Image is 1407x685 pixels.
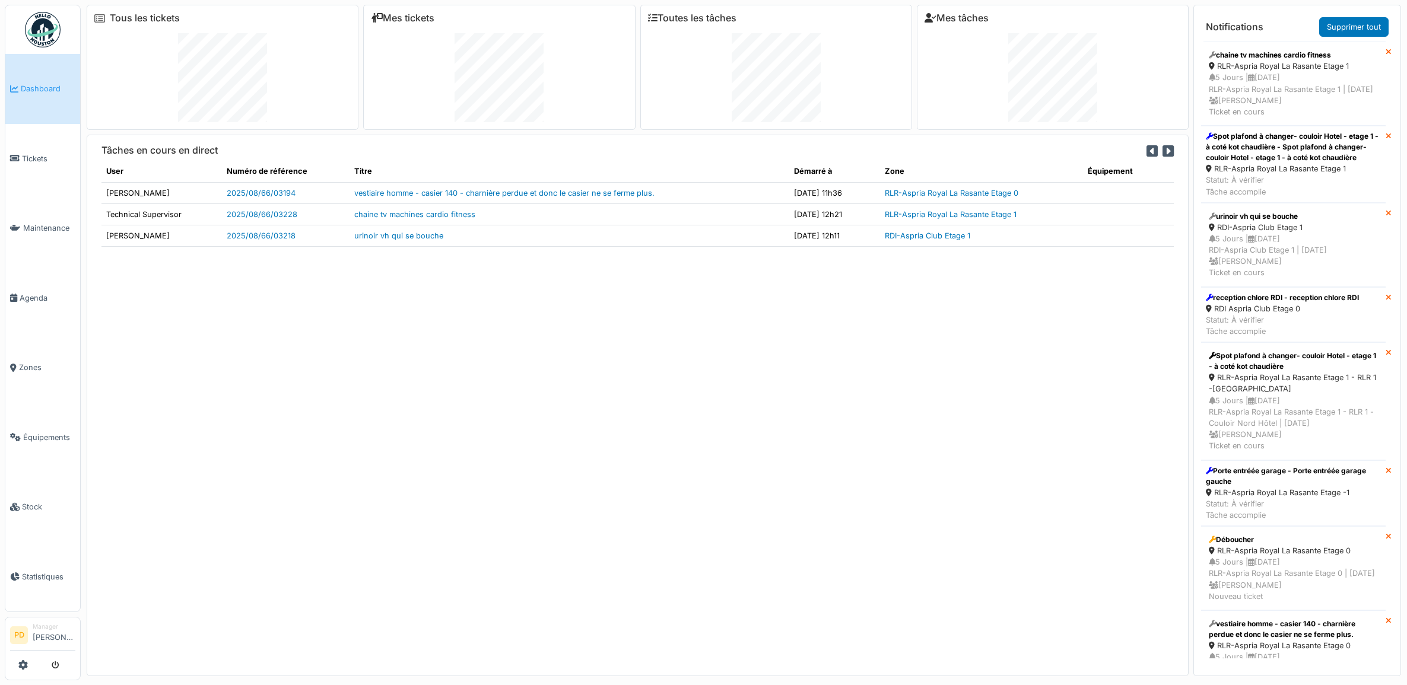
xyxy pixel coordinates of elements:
a: Zones [5,333,80,403]
th: Zone [880,161,1083,182]
div: Statut: À vérifier Tâche accomplie [1206,498,1381,521]
th: Démarré à [789,161,880,182]
th: Équipement [1083,161,1174,182]
h6: Notifications [1206,21,1263,33]
a: RDI-Aspria Club Etage 1 [885,231,970,240]
div: RLR-Aspria Royal La Rasante Etage 1 - RLR 1 -[GEOGRAPHIC_DATA] [1209,372,1378,394]
a: Mes tickets [371,12,434,24]
div: reception chlore RDI - reception chlore RDI [1206,292,1359,303]
div: RLR-Aspria Royal La Rasante Etage 1 [1206,163,1381,174]
div: RLR-Aspria Royal La Rasante Etage 0 [1209,545,1378,556]
a: urinoir vh qui se bouche [354,231,443,240]
a: PD Manager[PERSON_NAME] [10,622,75,651]
span: Dashboard [21,83,75,94]
a: Statistiques [5,542,80,612]
a: reception chlore RDI - reception chlore RDI RDI Aspria Club Etage 0 Statut: À vérifierTâche accom... [1201,287,1386,343]
a: urinoir vh qui se bouche RDI-Aspria Club Etage 1 5 Jours |[DATE]RDI-Aspria Club Etage 1 | [DATE] ... [1201,203,1386,287]
div: 5 Jours | [DATE] RLR-Aspria Royal La Rasante Etage 0 | [DATE] [PERSON_NAME] Nouveau ticket [1209,556,1378,602]
div: 5 Jours | [DATE] RDI-Aspria Club Etage 1 | [DATE] [PERSON_NAME] Ticket en cours [1209,233,1378,279]
li: PD [10,626,28,644]
a: Porte entréée garage - Porte entréée garage gauche RLR-Aspria Royal La Rasante Etage -1 Statut: À... [1201,460,1386,527]
a: Supprimer tout [1319,17,1389,37]
div: RLR-Aspria Royal La Rasante Etage 0 [1209,640,1378,651]
h6: Tâches en cours en direct [101,145,218,156]
span: Agenda [20,292,75,304]
a: RLR-Aspria Royal La Rasante Etage 0 [885,189,1018,197]
div: 5 Jours | [DATE] RLR-Aspria Royal La Rasante Etage 1 | [DATE] [PERSON_NAME] Ticket en cours [1209,72,1378,117]
div: RDI-Aspria Club Etage 1 [1209,222,1378,233]
div: RLR-Aspria Royal La Rasante Etage 1 [1209,60,1378,72]
th: Titre [350,161,789,182]
span: Maintenance [23,222,75,234]
div: Spot plafond à changer- couloir Hotel - etage 1 - à coté kot chaudière [1209,351,1378,372]
a: Tickets [5,124,80,194]
th: Numéro de référence [222,161,350,182]
div: RDI Aspria Club Etage 0 [1206,303,1359,314]
div: urinoir vh qui se bouche [1209,211,1378,222]
a: 2025/08/66/03218 [227,231,296,240]
span: Équipements [23,432,75,443]
a: Tous les tickets [110,12,180,24]
td: [PERSON_NAME] [101,225,222,246]
img: Badge_color-CXgf-gQk.svg [25,12,61,47]
li: [PERSON_NAME] [33,622,75,648]
div: Porte entréée garage - Porte entréée garage gauche [1206,466,1381,487]
div: Manager [33,622,75,631]
td: [DATE] 11h36 [789,182,880,203]
div: RLR-Aspria Royal La Rasante Etage -1 [1206,487,1381,498]
div: Statut: À vérifier Tâche accomplie [1206,174,1381,197]
a: chaine tv machines cardio fitness [354,210,475,219]
a: Spot plafond à changer- couloir Hotel - etage 1 - à coté kot chaudière RLR-Aspria Royal La Rasant... [1201,342,1386,460]
td: [PERSON_NAME] [101,182,222,203]
a: 2025/08/66/03194 [227,189,296,197]
a: Spot plafond à changer- couloir Hotel - etage 1 - à coté kot chaudière - Spot plafond à changer- ... [1201,126,1386,203]
a: Dashboard [5,54,80,124]
a: Stock [5,472,80,542]
td: [DATE] 12h21 [789,203,880,225]
a: Équipements [5,403,80,473]
a: Toutes les tâches [648,12,736,24]
div: 5 Jours | [DATE] RLR-Aspria Royal La Rasante Etage 1 - RLR 1 -Couloir Nord Hôtel | [DATE] [PERSON... [1209,395,1378,452]
td: [DATE] 12h11 [789,225,880,246]
div: Spot plafond à changer- couloir Hotel - etage 1 - à coté kot chaudière - Spot plafond à changer- ... [1206,131,1381,163]
span: Statistiques [22,571,75,582]
span: Stock [22,501,75,512]
a: RLR-Aspria Royal La Rasante Etage 1 [885,210,1017,219]
a: Maintenance [5,193,80,263]
div: Statut: À vérifier Tâche accomplie [1206,314,1359,337]
span: Tickets [22,153,75,164]
div: vestiaire homme - casier 140 - charnière perdue et donc le casier ne se ferme plus. [1209,619,1378,640]
div: Déboucher [1209,534,1378,545]
a: Mes tâches [925,12,989,24]
div: chaine tv machines cardio fitness [1209,50,1378,60]
td: Technical Supervisor [101,203,222,225]
a: vestiaire homme - casier 140 - charnière perdue et donc le casier ne se ferme plus. [354,189,655,197]
span: translation missing: fr.shared.user [106,167,123,176]
span: Zones [19,362,75,373]
a: chaine tv machines cardio fitness RLR-Aspria Royal La Rasante Etage 1 5 Jours |[DATE]RLR-Aspria R... [1201,42,1386,126]
a: Déboucher RLR-Aspria Royal La Rasante Etage 0 5 Jours |[DATE]RLR-Aspria Royal La Rasante Etage 0 ... [1201,526,1386,610]
a: Agenda [5,263,80,333]
a: 2025/08/66/03228 [227,210,297,219]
